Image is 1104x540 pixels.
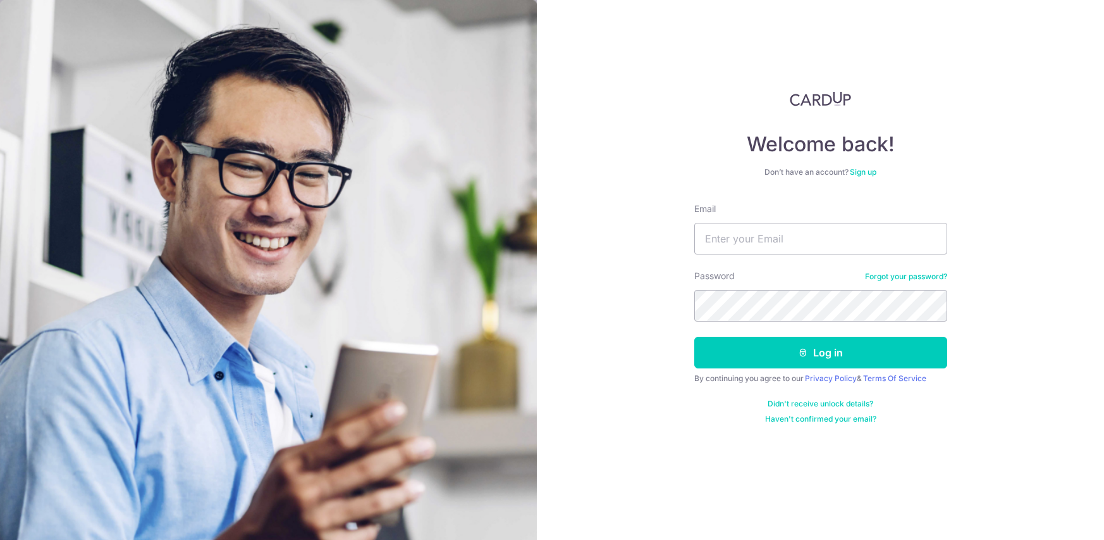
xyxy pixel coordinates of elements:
div: By continuing you agree to our & [694,374,947,384]
h4: Welcome back! [694,132,947,157]
a: Didn't receive unlock details? [768,399,873,409]
a: Haven't confirmed your email? [765,414,876,424]
button: Log in [694,337,947,368]
label: Password [694,270,735,282]
a: Terms Of Service [863,374,926,383]
label: Email [694,203,716,215]
a: Forgot your password? [865,272,947,282]
img: CardUp Logo [790,91,852,106]
a: Sign up [850,167,876,177]
input: Enter your Email [694,223,947,254]
a: Privacy Policy [805,374,857,383]
div: Don’t have an account? [694,167,947,177]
